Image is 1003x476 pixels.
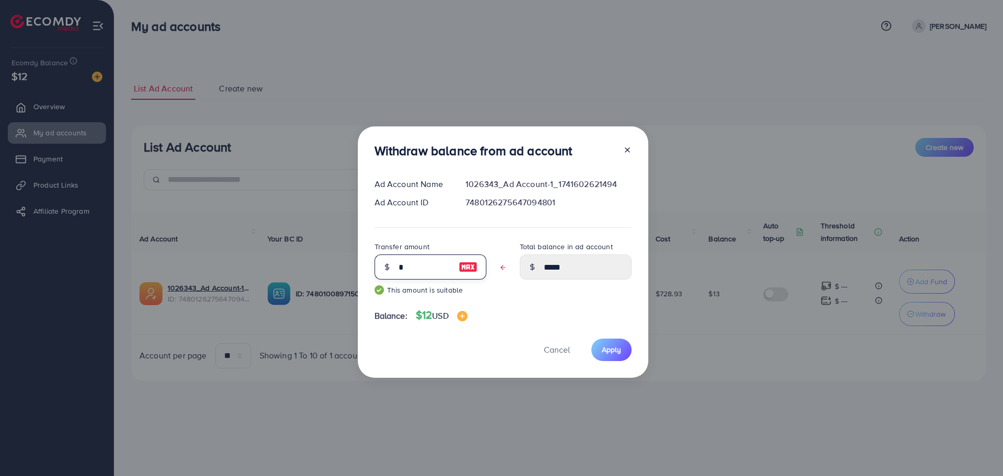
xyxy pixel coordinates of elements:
[432,310,448,321] span: USD
[375,241,429,252] label: Transfer amount
[457,178,639,190] div: 1026343_Ad Account-1_1741602621494
[375,285,486,295] small: This amount is suitable
[602,344,621,355] span: Apply
[520,241,613,252] label: Total balance in ad account
[375,310,407,322] span: Balance:
[531,339,583,361] button: Cancel
[366,178,458,190] div: Ad Account Name
[457,196,639,208] div: 7480126275647094801
[459,261,477,273] img: image
[959,429,995,468] iframe: Chat
[591,339,632,361] button: Apply
[544,344,570,355] span: Cancel
[457,311,468,321] img: image
[366,196,458,208] div: Ad Account ID
[375,143,573,158] h3: Withdraw balance from ad account
[416,309,468,322] h4: $12
[375,285,384,295] img: guide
